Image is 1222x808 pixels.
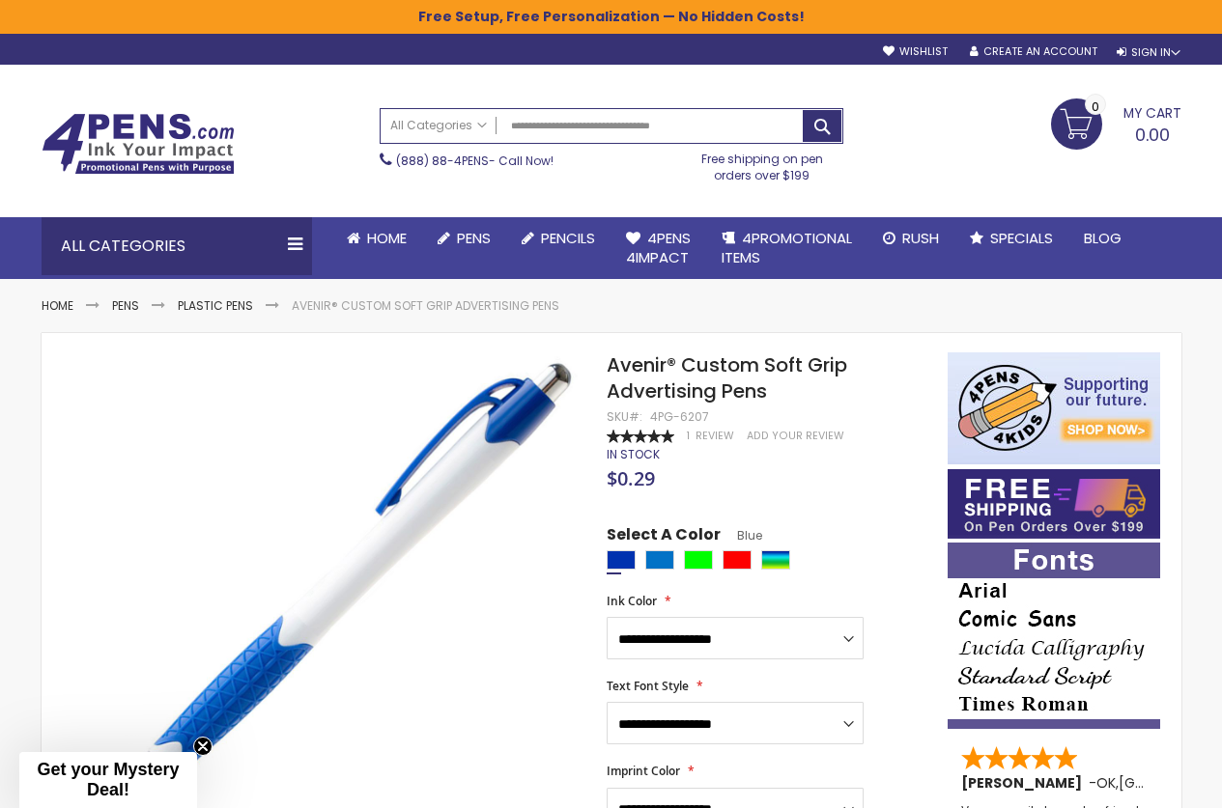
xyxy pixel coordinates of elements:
a: (888) 88-4PENS [396,153,489,169]
a: 0.00 0 [1051,98,1181,147]
div: Sign In [1117,45,1180,60]
span: - Call Now! [396,153,554,169]
span: All Categories [390,118,487,133]
div: Lime Green [684,550,713,570]
span: Review [696,429,734,443]
span: Ink Color [607,593,657,609]
a: Pencils [506,217,611,260]
img: 4Pens Custom Pens and Promotional Products [42,113,235,175]
div: All Categories [42,217,312,275]
div: Red [723,550,752,570]
div: 100% [607,430,674,443]
span: Imprint Color [607,763,680,779]
div: Blue [607,550,636,570]
span: Pencils [541,228,595,248]
span: Select A Color [607,524,721,550]
a: Wishlist [883,44,948,59]
div: Availability [607,447,660,462]
li: Avenir® Custom Soft Grip Advertising Pens [292,298,559,314]
span: 0 [1092,98,1099,116]
a: Create an Account [970,44,1097,59]
span: $0.29 [607,465,655,491]
span: 1 [687,429,690,443]
span: Blue [721,527,762,543]
a: 4PROMOTIONALITEMS [706,217,867,280]
span: Specials [990,228,1053,248]
button: Close teaser [193,737,213,756]
span: Home [367,228,407,248]
img: 4pens 4 kids [948,352,1160,464]
a: Home [42,297,73,314]
a: 1 Review [687,429,737,443]
a: Pens [112,297,139,314]
span: [PERSON_NAME] [961,773,1089,793]
a: Rush [867,217,954,260]
img: font-personalization-examples [948,543,1160,729]
span: 4PROMOTIONAL ITEMS [722,228,852,267]
strong: SKU [607,408,642,425]
span: 0.00 [1135,123,1170,147]
span: Pens [457,228,491,248]
a: Blog [1068,217,1137,260]
div: Free shipping on pen orders over $199 [681,144,843,182]
span: Avenir® Custom Soft Grip Advertising Pens [607,351,847,404]
div: 4PG-6207 [650,409,709,425]
div: Get your Mystery Deal!Close teaser [19,752,197,808]
span: Blog [1084,228,1122,248]
a: All Categories [381,109,497,141]
a: Specials [954,217,1068,260]
span: Get your Mystery Deal! [37,760,179,799]
span: Rush [902,228,939,248]
a: Home [331,217,422,260]
span: 4Pens 4impact [626,228,691,267]
iframe: Google Customer Reviews [1063,756,1222,808]
a: Add Your Review [747,429,844,443]
a: 4Pens4impact [611,217,706,280]
div: Assorted [761,550,790,570]
a: Plastic Pens [178,297,253,314]
a: Pens [422,217,506,260]
span: Text Font Style [607,678,689,694]
img: Free shipping on orders over $199 [948,469,1160,539]
div: Blue Light [645,550,674,570]
span: In stock [607,446,660,462]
